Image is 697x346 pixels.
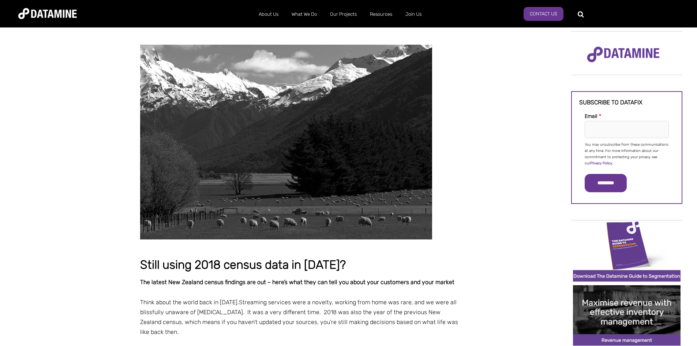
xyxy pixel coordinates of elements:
[177,328,179,335] span: .
[579,99,674,106] h3: Subscribe to datafix
[573,221,681,282] img: Datamine Guide to Customer Segmentation thumbnail-2
[524,7,563,21] a: Contact Us
[582,42,664,67] img: Datamine Logo No Strapline - Purple
[252,5,285,24] a: About Us
[18,8,77,19] img: Datamine
[140,299,458,336] span: Streaming services were a novelty, working from home was rare, and we were all blissfully unaware...
[140,258,346,272] span: Still using 2018 census data in [DATE]?
[140,279,454,286] strong: The latest New Zealand census findings are out – here’s what they can tell you about your custome...
[323,5,363,24] a: Our Projects
[590,161,612,165] a: Privacy Policy
[399,5,428,24] a: Join Us
[140,299,239,306] span: Think about the world back in [DATE].
[363,5,399,24] a: Resources
[573,285,681,346] img: 20250408 Maximise revenue with effective inventory management-1
[585,142,669,167] p: You may unsubscribe from these communications at any time. For more information about our commitm...
[140,45,432,239] img: 20250711 Update your customer details with New Zealand 2023 census data-3
[285,5,323,24] a: What We Do
[585,113,597,119] span: Email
